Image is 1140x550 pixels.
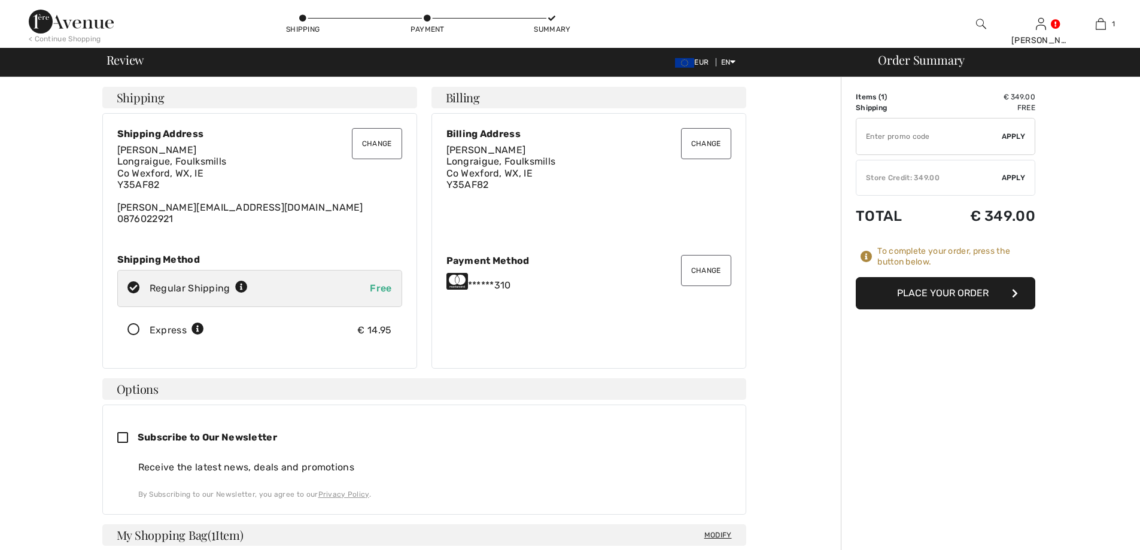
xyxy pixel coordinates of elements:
img: My Info [1036,17,1046,31]
div: To complete your order, press the button below. [877,246,1035,268]
h4: My Shopping Bag [102,524,746,546]
span: Apply [1002,131,1026,142]
img: Euro [675,58,694,68]
span: Modify [704,529,732,541]
span: Free [370,282,391,294]
td: Items ( ) [856,92,930,102]
div: Billing Address [446,128,731,139]
td: Free [930,102,1035,113]
div: Payment [409,24,445,35]
div: Shipping Method [117,254,402,265]
span: Billing [446,92,480,104]
span: EUR [675,58,713,66]
div: Summary [534,24,570,35]
a: Privacy Policy [318,490,369,499]
span: ( Item) [208,527,243,543]
a: Sign In [1036,18,1046,29]
img: search the website [976,17,986,31]
span: Shipping [117,92,165,104]
span: Subscribe to Our Newsletter [138,432,277,443]
span: Longraigue, Foulksmills Co Wexford, WX, IE Y35AF82 [446,156,556,190]
div: Store Credit: 349.00 [856,172,1002,183]
div: Express [150,323,204,338]
div: Shipping Address [117,128,402,139]
h4: Options [102,378,746,400]
div: Shipping [285,24,321,35]
div: [PERSON_NAME] [1011,34,1070,47]
span: 1 [881,93,884,101]
div: < Continue Shopping [29,34,101,44]
div: Order Summary [864,54,1133,66]
td: € 349.00 [930,196,1035,236]
td: Total [856,196,930,236]
button: Place Your Order [856,277,1035,309]
span: 1 [1112,19,1115,29]
span: Apply [1002,172,1026,183]
span: 1 [211,526,215,542]
input: Promo code [856,118,1002,154]
img: 1ère Avenue [29,10,114,34]
span: [PERSON_NAME] [446,144,526,156]
button: Change [681,128,731,159]
span: Longraigue, Foulksmills Co Wexford, WX, IE Y35AF82 [117,156,227,190]
div: Regular Shipping [150,281,248,296]
div: [PERSON_NAME][EMAIL_ADDRESS][DOMAIN_NAME] 0876022921 [117,144,402,224]
a: 1 [1071,17,1130,31]
button: Change [352,128,402,159]
span: EN [721,58,736,66]
div: € 14.95 [357,323,391,338]
button: Change [681,255,731,286]
span: Review [107,54,144,66]
div: By Subscribing to our Newsletter, you agree to our . [138,489,731,500]
img: My Bag [1096,17,1106,31]
div: Payment Method [446,255,731,266]
td: Shipping [856,102,930,113]
div: Receive the latest news, deals and promotions [138,460,731,475]
td: € 349.00 [930,92,1035,102]
span: [PERSON_NAME] [117,144,197,156]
